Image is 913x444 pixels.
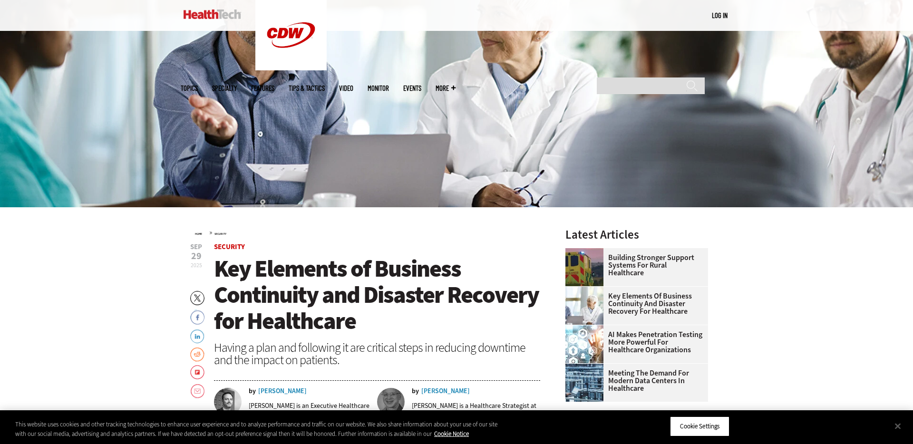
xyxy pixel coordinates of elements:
span: by [412,388,419,395]
img: Nelson Carreira [214,388,242,415]
button: Close [887,415,908,436]
span: 2025 [191,261,202,269]
a: engineer with laptop overlooking data center [565,364,608,371]
span: by [249,388,256,395]
div: » [195,229,540,236]
span: More [436,85,456,92]
p: [PERSON_NAME] is an Executive Healthcare Strategist for CDW. [249,401,370,419]
img: incident response team discusses around a table [565,287,603,325]
div: This website uses cookies and other tracking technologies to enhance user experience and to analy... [15,420,502,438]
a: Home [195,232,202,236]
a: ambulance driving down country road at sunset [565,248,608,256]
h3: Latest Articles [565,229,708,241]
span: Sep [190,243,202,251]
a: Features [251,85,274,92]
a: [PERSON_NAME] [421,388,470,395]
img: ambulance driving down country road at sunset [565,248,603,286]
a: Video [339,85,353,92]
a: AI Makes Penetration Testing More Powerful for Healthcare Organizations [565,331,702,354]
a: Log in [712,11,728,19]
span: Specialty [212,85,237,92]
a: Key Elements of Business Continuity and Disaster Recovery for Healthcare [565,292,702,315]
span: Topics [181,85,198,92]
img: Home [184,10,241,19]
a: MonITor [368,85,389,92]
img: Eli Tarlow [377,388,405,415]
a: Building Stronger Support Systems for Rural Healthcare [565,254,702,277]
p: [PERSON_NAME] is a Healthcare Strategist at CDW. [412,401,540,419]
span: Key Elements of Business Continuity and Disaster Recovery for Healthcare [214,253,539,337]
a: incident response team discusses around a table [565,287,608,294]
a: CDW [255,63,327,73]
a: [PERSON_NAME] [258,388,307,395]
a: Events [403,85,421,92]
a: More information about your privacy [434,430,469,438]
a: Meeting the Demand for Modern Data Centers in Healthcare [565,369,702,392]
div: User menu [712,10,728,20]
div: Having a plan and following it are critical steps in reducing downtime and the impact on patients. [214,341,540,366]
a: Security [214,232,226,236]
img: Healthcare and hacking concept [565,325,603,363]
a: Healthcare and hacking concept [565,325,608,333]
a: Tips & Tactics [289,85,325,92]
a: Security [214,242,245,251]
img: engineer with laptop overlooking data center [565,364,603,402]
span: 29 [190,251,202,261]
button: Cookie Settings [670,416,729,436]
